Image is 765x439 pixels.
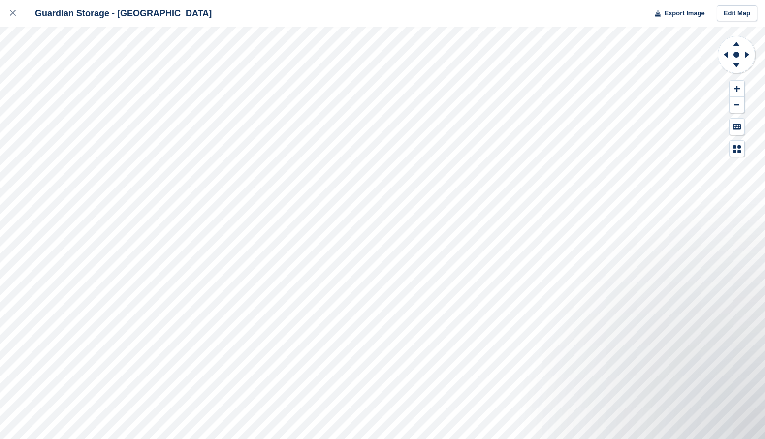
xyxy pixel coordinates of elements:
div: Guardian Storage - [GEOGRAPHIC_DATA] [26,7,212,19]
button: Zoom Out [730,97,744,113]
button: Map Legend [730,141,744,157]
button: Export Image [649,5,705,22]
button: Keyboard Shortcuts [730,119,744,135]
span: Export Image [664,8,704,18]
a: Edit Map [717,5,757,22]
button: Zoom In [730,81,744,97]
